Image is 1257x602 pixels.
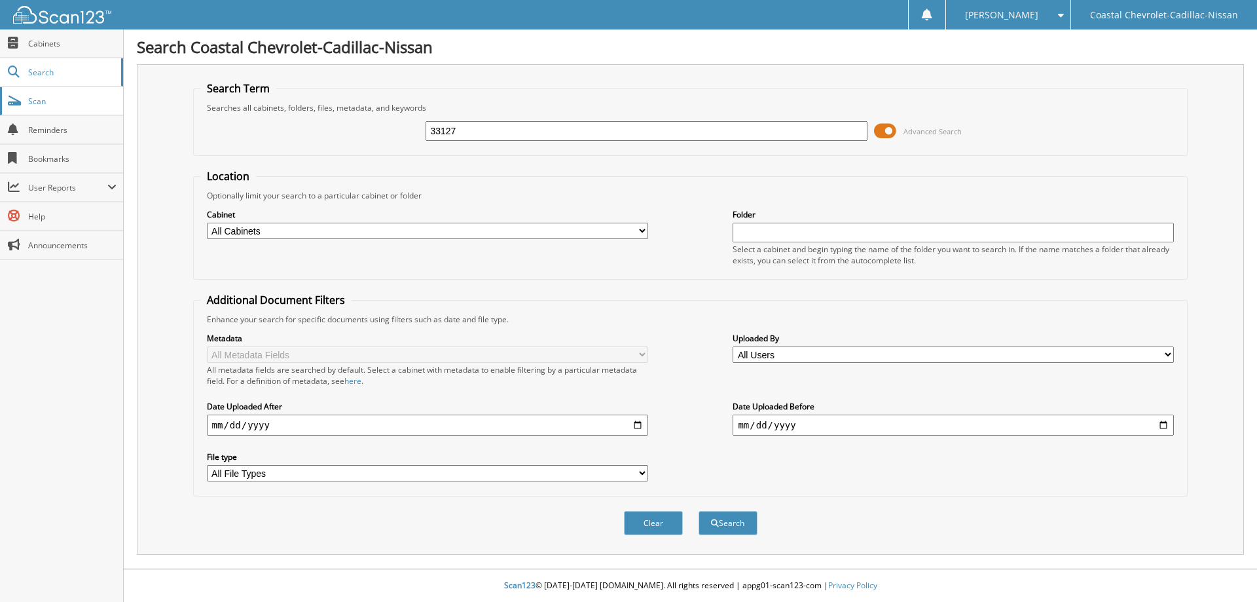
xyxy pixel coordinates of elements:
[624,511,683,535] button: Clear
[207,451,648,462] label: File type
[903,126,962,136] span: Advanced Search
[504,580,536,591] span: Scan123
[733,209,1174,220] label: Folder
[137,36,1244,58] h1: Search Coastal Chevrolet-Cadillac-Nissan
[28,67,115,78] span: Search
[1192,539,1257,602] iframe: Chat Widget
[733,333,1174,344] label: Uploaded By
[28,182,107,193] span: User Reports
[13,6,111,24] img: scan123-logo-white.svg
[344,375,361,386] a: here
[200,169,256,183] legend: Location
[200,293,352,307] legend: Additional Document Filters
[28,38,117,49] span: Cabinets
[828,580,877,591] a: Privacy Policy
[207,415,648,436] input: start
[200,190,1181,201] div: Optionally limit your search to a particular cabinet or folder
[733,244,1174,266] div: Select a cabinet and begin typing the name of the folder you want to search in. If the name match...
[1090,11,1238,19] span: Coastal Chevrolet-Cadillac-Nissan
[124,570,1257,602] div: © [DATE]-[DATE] [DOMAIN_NAME]. All rights reserved | appg01-scan123-com |
[200,81,276,96] legend: Search Term
[28,124,117,136] span: Reminders
[699,511,757,535] button: Search
[207,209,648,220] label: Cabinet
[28,96,117,107] span: Scan
[733,401,1174,412] label: Date Uploaded Before
[207,364,648,386] div: All metadata fields are searched by default. Select a cabinet with metadata to enable filtering b...
[965,11,1038,19] span: [PERSON_NAME]
[207,333,648,344] label: Metadata
[28,153,117,164] span: Bookmarks
[200,314,1181,325] div: Enhance your search for specific documents using filters such as date and file type.
[207,401,648,412] label: Date Uploaded After
[28,211,117,222] span: Help
[733,415,1174,436] input: end
[28,240,117,251] span: Announcements
[200,102,1181,113] div: Searches all cabinets, folders, files, metadata, and keywords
